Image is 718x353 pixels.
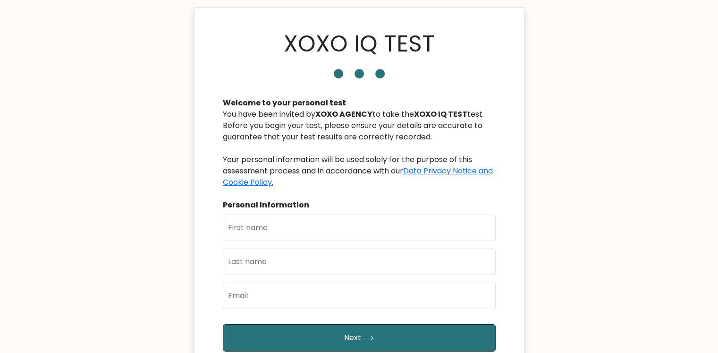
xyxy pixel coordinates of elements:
input: First name [223,215,496,241]
input: Last name [223,249,496,275]
b: XOXO AGENCY [315,109,372,120]
a: Data Privacy Notice and Cookie Policy. [223,165,493,188]
div: Welcome to your personal test [223,97,496,109]
div: Personal Information [223,199,496,211]
div: You have been invited by to take the test. Before you begin your test, please ensure your details... [223,109,496,188]
input: Email [223,283,496,309]
h1: XOXO IQ TEST [284,30,435,58]
b: XOXO IQ TEST [414,109,467,120]
button: Next [223,324,496,352]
